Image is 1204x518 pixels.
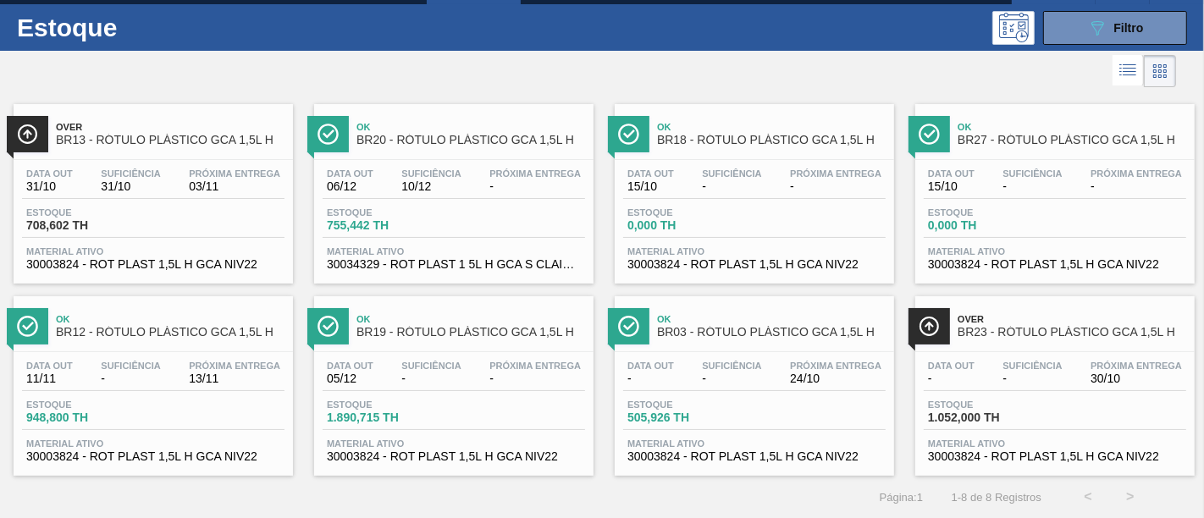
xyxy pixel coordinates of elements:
[928,438,1182,449] span: Material ativo
[1,284,301,476] a: ÍconeOkBR12 - RÓTULO PLÁSTICO GCA 1,5L HData out11/11Suficiência-Próxima Entrega13/11Estoque948,8...
[903,284,1203,476] a: ÍconeOverBR23 - RÓTULO PLÁSTICO GCA 1,5L HData out-Suficiência-Próxima Entrega30/10Estoque1.052,0...
[26,246,280,256] span: Material ativo
[790,180,881,193] span: -
[17,124,38,145] img: Ícone
[928,372,975,385] span: -
[26,207,145,218] span: Estoque
[26,438,280,449] span: Material ativo
[327,180,373,193] span: 06/12
[17,18,257,37] h1: Estoque
[56,122,284,132] span: Over
[1,91,301,284] a: ÍconeOverBR13 - RÓTULO PLÁSTICO GCA 1,5L HData out31/10Suficiência31/10Próxima Entrega03/11Estoqu...
[627,400,746,410] span: Estoque
[627,246,881,256] span: Material ativo
[401,361,461,371] span: Suficiência
[327,168,373,179] span: Data out
[101,361,160,371] span: Suficiência
[992,11,1035,45] div: Pogramando: nenhum usuário selecionado
[618,124,639,145] img: Ícone
[928,246,1182,256] span: Material ativo
[919,316,940,337] img: Ícone
[627,372,674,385] span: -
[1002,372,1062,385] span: -
[26,258,280,271] span: 30003824 - ROT PLAST 1,5L H GCA NIV22
[489,180,581,193] span: -
[702,372,761,385] span: -
[627,411,746,424] span: 505,926 TH
[327,400,445,410] span: Estoque
[17,316,38,337] img: Ícone
[101,372,160,385] span: -
[790,372,881,385] span: 24/10
[327,361,373,371] span: Data out
[657,326,886,339] span: BR03 - RÓTULO PLÁSTICO GCA 1,5L H
[627,207,746,218] span: Estoque
[26,411,145,424] span: 948,800 TH
[928,180,975,193] span: 15/10
[26,400,145,410] span: Estoque
[702,361,761,371] span: Suficiência
[189,361,280,371] span: Próxima Entrega
[301,91,602,284] a: ÍconeOkBR20 - RÓTULO PLÁSTICO GCA 1,5L HData out06/12Suficiência10/12Próxima Entrega-Estoque755,4...
[1091,361,1182,371] span: Próxima Entrega
[928,168,975,179] span: Data out
[958,326,1186,339] span: BR23 - RÓTULO PLÁSTICO GCA 1,5L H
[401,180,461,193] span: 10/12
[356,134,585,146] span: BR20 - RÓTULO PLÁSTICO GCA 1,5L H
[702,180,761,193] span: -
[56,326,284,339] span: BR12 - RÓTULO PLÁSTICO GCA 1,5L H
[489,361,581,371] span: Próxima Entrega
[958,122,1186,132] span: Ok
[1043,11,1187,45] button: Filtro
[1091,180,1182,193] span: -
[327,207,445,218] span: Estoque
[928,400,1047,410] span: Estoque
[1067,476,1109,518] button: <
[327,372,373,385] span: 05/12
[26,361,73,371] span: Data out
[26,372,73,385] span: 11/11
[318,316,339,337] img: Ícone
[26,180,73,193] span: 31/10
[356,122,585,132] span: Ok
[26,219,145,232] span: 708,602 TH
[928,361,975,371] span: Data out
[356,326,585,339] span: BR19 - RÓTULO PLÁSTICO GCA 1,5L H
[657,134,886,146] span: BR18 - RÓTULO PLÁSTICO GCA 1,5L H
[790,361,881,371] span: Próxima Entrega
[928,219,1047,232] span: 0,000 TH
[401,372,461,385] span: -
[627,219,746,232] span: 0,000 TH
[489,372,581,385] span: -
[602,91,903,284] a: ÍconeOkBR18 - RÓTULO PLÁSTICO GCA 1,5L HData out15/10Suficiência-Próxima Entrega-Estoque0,000 THM...
[56,134,284,146] span: BR13 - RÓTULO PLÁSTICO GCA 1,5L H
[56,314,284,324] span: Ok
[327,246,581,256] span: Material ativo
[928,207,1047,218] span: Estoque
[1002,180,1062,193] span: -
[627,361,674,371] span: Data out
[627,180,674,193] span: 15/10
[903,91,1203,284] a: ÍconeOkBR27 - RÓTULO PLÁSTICO GCA 1,5L HData out15/10Suficiência-Próxima Entrega-Estoque0,000 THM...
[101,168,160,179] span: Suficiência
[401,168,461,179] span: Suficiência
[627,438,881,449] span: Material ativo
[26,168,73,179] span: Data out
[1091,168,1182,179] span: Próxima Entrega
[1114,21,1144,35] span: Filtro
[880,491,923,504] span: Página : 1
[928,258,1182,271] span: 30003824 - ROT PLAST 1,5L H GCA NIV22
[790,168,881,179] span: Próxima Entrega
[627,168,674,179] span: Data out
[702,168,761,179] span: Suficiência
[101,180,160,193] span: 31/10
[189,372,280,385] span: 13/11
[948,491,1041,504] span: 1 - 8 de 8 Registros
[1113,55,1144,87] div: Visão em Lista
[627,450,881,463] span: 30003824 - ROT PLAST 1,5L H GCA NIV22
[657,122,886,132] span: Ok
[189,168,280,179] span: Próxima Entrega
[958,314,1186,324] span: Over
[602,284,903,476] a: ÍconeOkBR03 - RÓTULO PLÁSTICO GCA 1,5L HData out-Suficiência-Próxima Entrega24/10Estoque505,926 T...
[1109,476,1152,518] button: >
